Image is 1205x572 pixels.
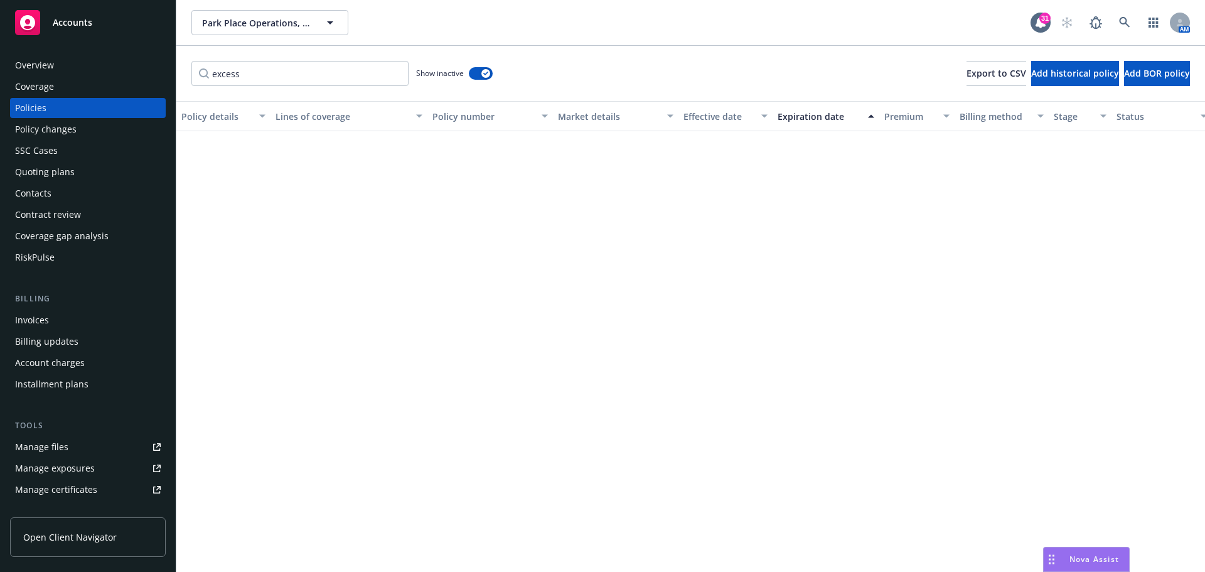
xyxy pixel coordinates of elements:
button: Stage [1049,101,1111,131]
div: Billing updates [15,332,78,352]
span: Nova Assist [1069,554,1119,564]
button: Billing method [955,101,1049,131]
a: Accounts [10,5,166,40]
button: Policy details [176,101,270,131]
input: Filter by keyword... [191,61,409,86]
a: Manage claims [10,501,166,521]
span: Export to CSV [967,67,1026,79]
div: SSC Cases [15,141,58,161]
a: Billing updates [10,332,166,352]
button: Park Place Operations, Inc. [191,10,348,35]
div: 31 [1039,13,1051,24]
div: Status [1117,110,1193,123]
a: Overview [10,55,166,75]
button: Expiration date [773,101,879,131]
span: Open Client Navigator [23,531,117,544]
div: Manage files [15,437,68,457]
div: Market details [558,110,660,123]
div: Manage claims [15,501,78,521]
div: Lines of coverage [276,110,409,123]
a: Invoices [10,310,166,330]
div: Coverage gap analysis [15,226,109,246]
div: Policy number [432,110,534,123]
div: Policies [15,98,46,118]
span: Park Place Operations, Inc. [202,16,311,30]
a: Start snowing [1054,10,1079,35]
div: Manage certificates [15,480,97,500]
div: Contacts [15,183,51,203]
div: Expiration date [778,110,860,123]
a: Manage exposures [10,458,166,478]
div: Contract review [15,205,81,225]
button: Export to CSV [967,61,1026,86]
button: Market details [553,101,678,131]
a: Coverage [10,77,166,97]
button: Effective date [678,101,773,131]
a: Coverage gap analysis [10,226,166,246]
button: Policy number [427,101,553,131]
a: Manage files [10,437,166,457]
div: Drag to move [1044,548,1059,571]
span: Add BOR policy [1124,67,1190,79]
button: Nova Assist [1043,547,1130,572]
a: Contacts [10,183,166,203]
a: Search [1112,10,1137,35]
button: Add historical policy [1031,61,1119,86]
div: Quoting plans [15,162,75,182]
a: Account charges [10,353,166,373]
div: Tools [10,419,166,432]
a: Installment plans [10,374,166,394]
a: RiskPulse [10,247,166,267]
div: RiskPulse [15,247,55,267]
button: Premium [879,101,955,131]
a: Policies [10,98,166,118]
div: Billing [10,293,166,305]
a: Switch app [1141,10,1166,35]
button: Add BOR policy [1124,61,1190,86]
div: Manage exposures [15,458,95,478]
div: Effective date [683,110,754,123]
div: Invoices [15,310,49,330]
div: Overview [15,55,54,75]
div: Policy details [181,110,252,123]
div: Installment plans [15,374,88,394]
div: Account charges [15,353,85,373]
span: Add historical policy [1031,67,1119,79]
div: Stage [1054,110,1093,123]
a: Quoting plans [10,162,166,182]
span: Show inactive [416,68,464,78]
span: Accounts [53,18,92,28]
a: Report a Bug [1083,10,1108,35]
a: Manage certificates [10,480,166,500]
a: Policy changes [10,119,166,139]
a: Contract review [10,205,166,225]
div: Billing method [960,110,1030,123]
div: Premium [884,110,936,123]
button: Lines of coverage [270,101,427,131]
a: SSC Cases [10,141,166,161]
div: Policy changes [15,119,77,139]
div: Coverage [15,77,54,97]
